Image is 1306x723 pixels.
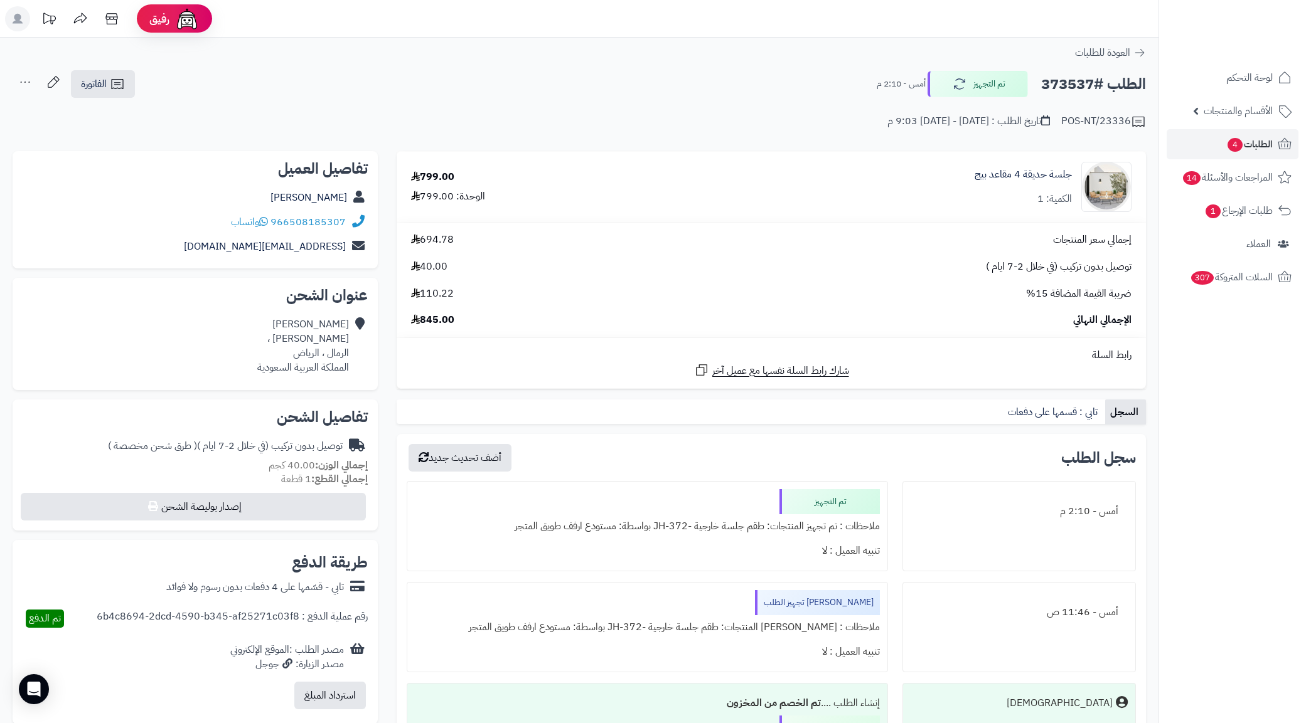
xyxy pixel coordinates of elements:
[975,167,1072,182] a: جلسة حديقة 4 مقاعد بيج
[281,472,368,487] small: 1 قطعة
[1167,196,1298,226] a: طلبات الإرجاع1
[1167,229,1298,259] a: العملاء
[712,364,849,378] span: شارك رابط السلة نفسها مع عميل آخر
[1061,114,1146,129] div: POS-NT/23336
[1221,33,1294,60] img: logo-2.png
[230,643,344,672] div: مصدر الطلب :الموقع الإلكتروني
[257,317,349,374] div: [PERSON_NAME] [PERSON_NAME] ، الرمال ، الرياض المملكة العربية السعودية
[415,514,880,539] div: ملاحظات : تم تجهيز المنتجات: طقم جلسة خارجية -JH-372 بواسطة: مستودع ارفف طويق المتجر
[294,682,366,709] button: استرداد المبلغ
[1226,135,1273,153] span: الطلبات
[270,214,346,230] a: 966508185307
[184,239,346,254] a: [EMAIL_ADDRESS][DOMAIN_NAME]
[415,640,880,664] div: تنبيه العميل : لا
[1206,204,1221,218] span: 1
[411,260,447,274] span: 40.00
[415,615,880,640] div: ملاحظات : [PERSON_NAME] المنتجات: طقم جلسة خارجية -JH-372 بواسطة: مستودع ارفف طويق المتجر
[1204,202,1273,219] span: طلبات الإرجاع
[409,444,511,472] button: أضف تحديث جديد
[315,458,368,473] strong: إجمالي الوزن:
[1082,162,1131,212] img: 1754463004-110119010030-90x90.jpg
[1167,262,1298,292] a: السلات المتروكة307
[108,438,197,453] span: ( طرق شحن مخصصة )
[1007,696,1113,710] div: [DEMOGRAPHIC_DATA]
[1246,235,1271,253] span: العملاء
[149,11,169,26] span: رفيق
[928,71,1028,97] button: تم التجهيز
[81,77,107,92] span: الفاتورة
[21,493,366,520] button: إصدار بوليصة الشحن
[23,161,368,176] h2: تفاصيل العميل
[415,539,880,563] div: تنبيه العميل : لا
[415,691,880,715] div: إنشاء الطلب ....
[1053,233,1132,247] span: إجمالي سعر المنتجات
[71,70,135,98] a: الفاتورة
[33,6,65,34] a: تحديثات المنصة
[269,458,368,473] small: 40.00 كجم
[986,260,1132,274] span: توصيل بدون تركيب (في خلال 2-7 ايام )
[727,695,821,710] b: تم الخصم من المخزون
[311,472,368,487] strong: إجمالي القطع:
[911,499,1128,524] div: أمس - 2:10 م
[911,600,1128,625] div: أمس - 11:46 ص
[779,489,880,514] div: تم التجهيز
[23,409,368,425] h2: تفاصيل الشحن
[411,170,454,184] div: 799.00
[108,439,343,453] div: توصيل بدون تركيب (في خلال 2-7 ايام )
[270,190,347,205] a: [PERSON_NAME]
[166,580,344,594] div: تابي - قسّمها على 4 دفعات بدون رسوم ولا فوائد
[411,313,454,327] span: 845.00
[1182,169,1273,186] span: المراجعات والأسئلة
[1191,271,1214,285] span: 307
[19,674,49,704] div: Open Intercom Messenger
[1003,399,1105,425] a: تابي : قسمها على دفعات
[402,348,1141,362] div: رابط السلة
[1105,399,1146,425] a: السجل
[1167,63,1298,93] a: لوحة التحكم
[29,611,61,626] span: تم الدفع
[1061,450,1136,465] h3: سجل الطلب
[1041,71,1146,97] h2: الطلب #373537
[231,214,268,230] a: واتساب
[1167,162,1298,193] a: المراجعات والأسئلة14
[230,657,344,672] div: مصدر الزيارة: جوجل
[411,287,454,301] span: 110.22
[877,78,926,90] small: أمس - 2:10 م
[1037,192,1072,206] div: الكمية: 1
[1204,102,1273,120] span: الأقسام والمنتجات
[1167,129,1298,159] a: الطلبات4
[694,362,849,378] a: شارك رابط السلة نفسها مع عميل آخر
[1026,287,1132,301] span: ضريبة القيمة المضافة 15%
[1073,313,1132,327] span: الإجمالي النهائي
[174,6,200,31] img: ai-face.png
[97,610,368,628] div: رقم عملية الدفع : 6b4c8694-2dcd-4590-b345-af25271c03f8
[887,114,1050,129] div: تاريخ الطلب : [DATE] - [DATE] 9:03 م
[292,555,368,570] h2: طريقة الدفع
[1228,138,1243,152] span: 4
[1183,171,1201,185] span: 14
[1075,45,1130,60] span: العودة للطلبات
[411,233,454,247] span: 694.78
[1190,268,1273,286] span: السلات المتروكة
[411,189,485,204] div: الوحدة: 799.00
[1226,69,1273,87] span: لوحة التحكم
[1075,45,1146,60] a: العودة للطلبات
[755,590,880,615] div: [PERSON_NAME] تجهيز الطلب
[23,288,368,303] h2: عنوان الشحن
